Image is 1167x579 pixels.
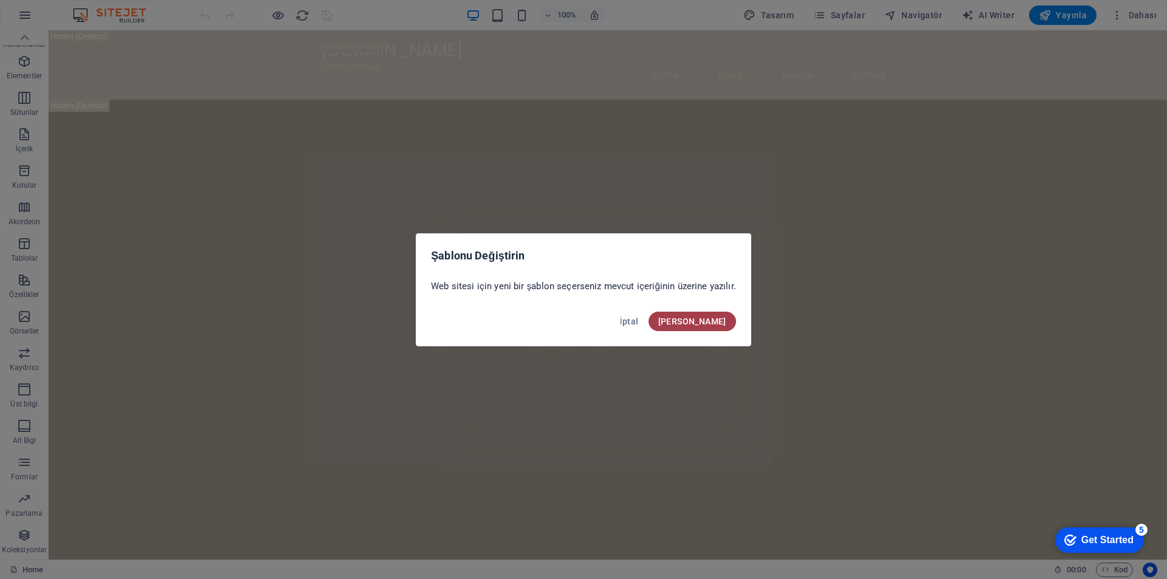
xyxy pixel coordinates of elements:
div: Get Started 5 items remaining, 0% complete [10,6,98,32]
button: İptal [615,312,644,331]
p: Web sitesi için yeni bir şablon seçerseniz mevcut içeriğinin üzerine yazılır. [431,280,736,292]
div: Get Started [36,13,88,24]
span: [PERSON_NAME] [658,317,726,326]
div: 5 [90,2,102,15]
span: İptal [620,317,639,326]
h2: Şablonu Değiştirin [431,248,736,263]
button: [PERSON_NAME] [649,312,736,331]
